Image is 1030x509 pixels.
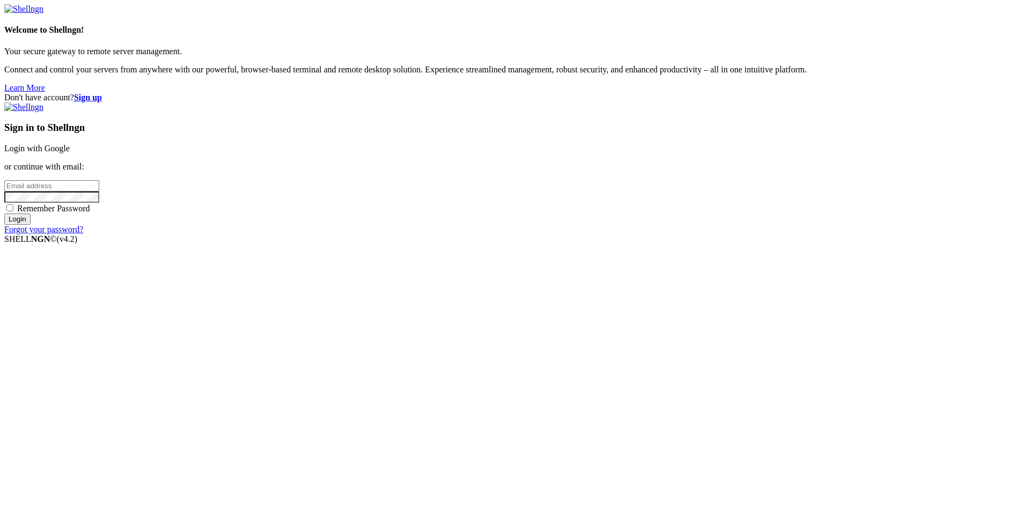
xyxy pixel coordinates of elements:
a: Forgot your password? [4,225,83,234]
h3: Sign in to Shellngn [4,122,1026,134]
span: SHELL © [4,234,77,244]
span: Remember Password [17,204,90,213]
a: Login with Google [4,144,70,153]
a: Learn More [4,83,45,92]
img: Shellngn [4,102,43,112]
b: NGN [31,234,50,244]
input: Remember Password [6,204,13,211]
img: Shellngn [4,4,43,14]
h4: Welcome to Shellngn! [4,25,1026,35]
input: Email address [4,180,99,191]
p: or continue with email: [4,162,1026,172]
a: Sign up [74,93,102,102]
p: Connect and control your servers from anywhere with our powerful, browser-based terminal and remo... [4,65,1026,75]
div: Don't have account? [4,93,1026,102]
span: 4.2.0 [57,234,78,244]
input: Login [4,213,31,225]
p: Your secure gateway to remote server management. [4,47,1026,56]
